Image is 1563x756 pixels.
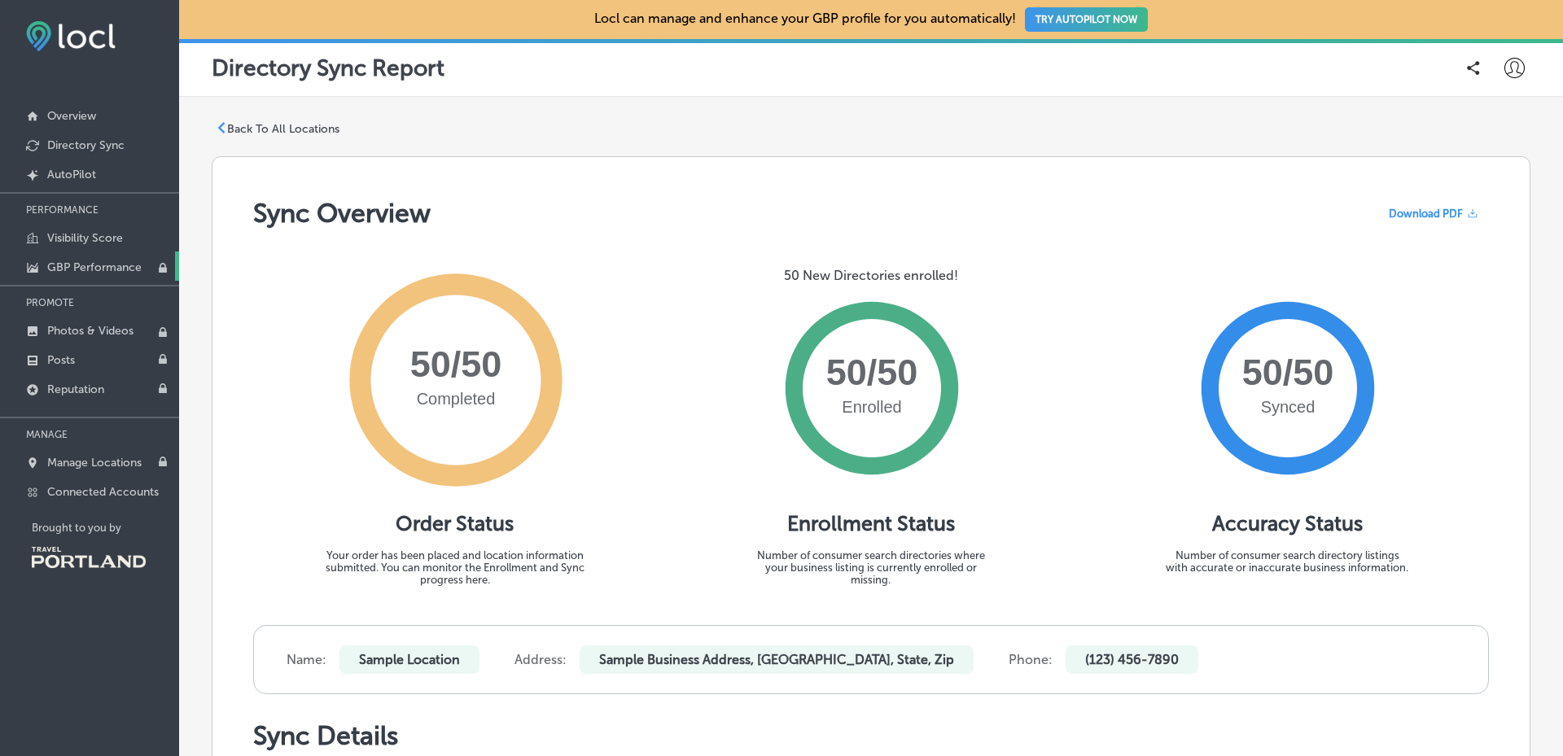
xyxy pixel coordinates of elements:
p: Overview [47,109,96,123]
p: Number of consumer search directories where your business listing is currently enrolled or missing. [749,549,993,586]
p: Sample Business Address, [GEOGRAPHIC_DATA], State, Zip [580,645,974,674]
button: TRY AUTOPILOT NOW [1025,7,1148,32]
label: Name: [287,652,326,667]
p: 50 New Directories enrolled! [784,268,958,283]
p: Manage Locations [47,456,142,470]
p: Photos & Videos [47,324,134,338]
h1: Accuracy Status [1212,511,1363,536]
p: Reputation [47,382,104,396]
p: Number of consumer search directory listings with accurate or inaccurate business information. [1165,549,1409,574]
p: Posts [47,353,75,367]
label: Address: [514,652,567,667]
p: Directory Sync [47,138,125,152]
span: Download PDF [1389,208,1463,220]
h1: Sync Details [253,720,1489,751]
p: Brought to you by [32,522,179,534]
h1: Sync Overview [253,198,431,229]
p: Sample Location [339,645,479,674]
img: Travel Portland [32,547,146,568]
p: Your order has been placed and location information submitted. You can monitor the Enrollment and... [313,549,598,586]
p: Connected Accounts [47,485,159,499]
a: Back To All Locations [216,122,339,137]
p: Back To All Locations [227,122,339,136]
p: GBP Performance [47,260,142,274]
img: fda3e92497d09a02dc62c9cd864e3231.png [26,21,116,51]
h1: Order Status [396,511,514,536]
p: Directory Sync Report [212,55,444,81]
h1: Enrollment Status [787,511,955,536]
p: AutoPilot [47,168,96,181]
label: Phone: [1009,652,1053,667]
p: (123) 456-7890 [1066,645,1198,674]
p: Visibility Score [47,231,123,245]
